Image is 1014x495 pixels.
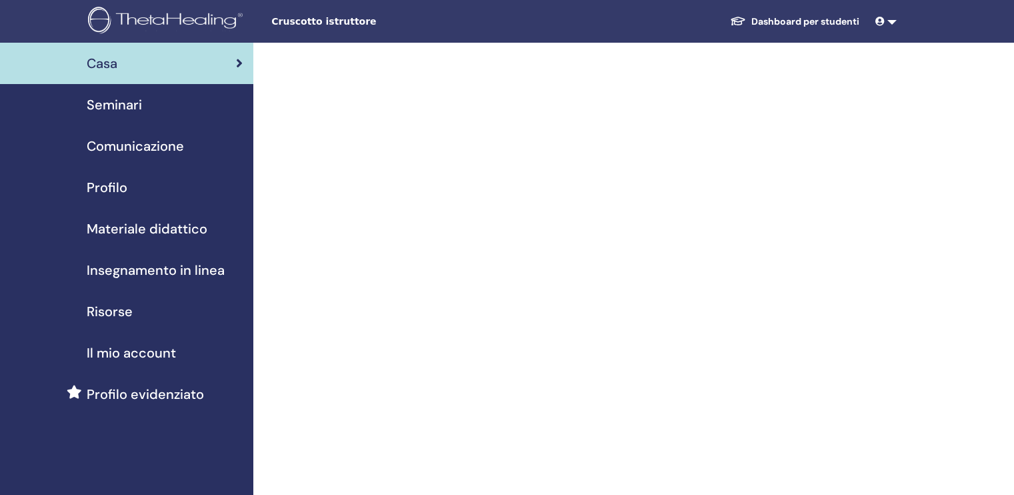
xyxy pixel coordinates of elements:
span: Seminari [87,95,142,115]
span: Il mio account [87,343,176,363]
a: Dashboard per studenti [719,9,870,34]
span: Profilo [87,177,127,197]
span: Insegnamento in linea [87,260,225,280]
span: Risorse [87,302,133,322]
span: Casa [87,53,117,73]
img: logo.png [88,7,247,37]
img: graduation-cap-white.svg [730,15,746,27]
span: Comunicazione [87,136,184,156]
span: Cruscotto istruttore [271,15,471,29]
span: Profilo evidenziato [87,384,204,404]
span: Materiale didattico [87,219,207,239]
